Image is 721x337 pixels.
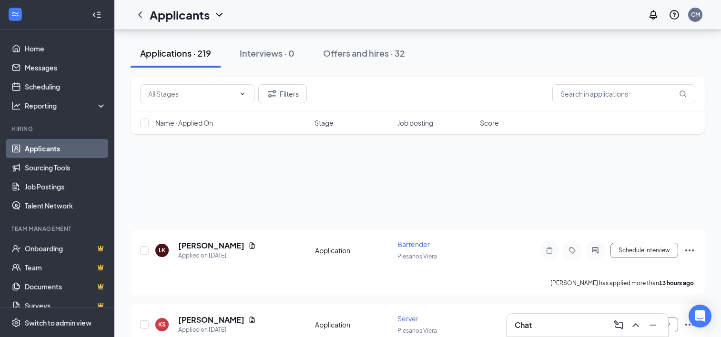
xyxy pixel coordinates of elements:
[25,239,106,258] a: OnboardingCrown
[645,317,660,333] button: Minimize
[25,139,106,158] a: Applicants
[611,317,626,333] button: ComposeMessage
[239,90,246,98] svg: ChevronDown
[11,125,104,133] div: Hiring
[258,84,307,103] button: Filter Filters
[148,89,235,99] input: All Stages
[25,296,106,315] a: SurveysCrown
[628,317,643,333] button: ChevronUp
[659,279,694,287] b: 13 hours ago
[150,7,210,23] h1: Applicants
[323,47,405,59] div: Offers and hires · 32
[25,158,106,177] a: Sourcing Tools
[25,258,106,277] a: TeamCrown
[25,177,106,196] a: Job Postings
[691,10,700,19] div: CM
[689,305,711,327] div: Open Intercom Messenger
[11,225,104,233] div: Team Management
[266,88,278,99] svg: Filter
[248,316,256,324] svg: Document
[684,319,695,330] svg: Ellipses
[647,319,659,331] svg: Minimize
[25,196,106,215] a: Talent Network
[610,243,678,258] button: Schedule Interview
[25,58,106,77] a: Messages
[158,320,166,328] div: KS
[315,118,334,128] span: Stage
[397,253,437,260] span: Piesanos Viera
[159,246,165,254] div: LK
[240,47,294,59] div: Interviews · 0
[315,320,392,329] div: Application
[613,319,624,331] svg: ComposeMessage
[544,247,555,254] svg: Note
[25,77,106,96] a: Scheduling
[630,319,641,331] svg: ChevronUp
[679,90,687,98] svg: MagnifyingGlass
[397,327,437,334] span: Piesanos Viera
[134,9,146,20] svg: ChevronLeft
[25,318,91,327] div: Switch to admin view
[397,240,430,248] span: Bartender
[589,247,601,254] svg: ActiveChat
[684,245,695,256] svg: Ellipses
[178,251,256,260] div: Applied on [DATE]
[669,9,680,20] svg: QuestionInfo
[397,118,433,128] span: Job posting
[178,325,256,335] div: Applied on [DATE]
[397,314,418,323] span: Server
[140,47,211,59] div: Applications · 219
[10,10,20,19] svg: WorkstreamLogo
[11,101,21,110] svg: Analysis
[515,320,532,330] h3: Chat
[178,315,244,325] h5: [PERSON_NAME]
[315,246,392,255] div: Application
[11,318,21,327] svg: Settings
[178,240,244,251] h5: [PERSON_NAME]
[550,279,695,287] p: [PERSON_NAME] has applied more than .
[552,84,695,103] input: Search in applications
[248,242,256,249] svg: Document
[92,10,102,20] svg: Collapse
[213,9,225,20] svg: ChevronDown
[25,39,106,58] a: Home
[567,247,578,254] svg: Tag
[155,118,213,128] span: Name · Applied On
[648,9,659,20] svg: Notifications
[25,101,107,110] div: Reporting
[25,277,106,296] a: DocumentsCrown
[480,118,499,128] span: Score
